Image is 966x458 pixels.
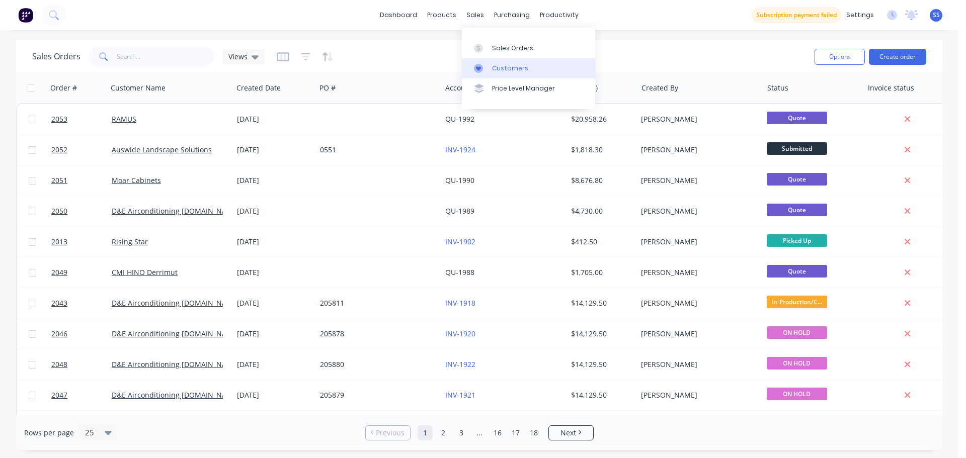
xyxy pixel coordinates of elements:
[51,206,67,216] span: 2050
[418,425,433,440] a: Page 1 is your current page
[526,425,541,440] a: Page 18
[51,145,67,155] span: 2052
[933,11,940,20] span: SS
[237,114,312,124] div: [DATE]
[51,196,112,226] a: 2050
[641,390,753,400] div: [PERSON_NAME]
[641,359,753,370] div: [PERSON_NAME]
[445,175,474,185] a: QU-1990
[489,8,535,23] div: purchasing
[51,298,67,308] span: 2043
[445,206,474,216] a: QU-1989
[237,206,312,216] div: [DATE]
[112,298,239,308] a: D&E Airconditioning [DOMAIN_NAME]
[51,329,67,339] span: 2046
[51,114,67,124] span: 2053
[237,145,312,155] div: [DATE]
[422,8,461,23] div: products
[535,8,584,23] div: productivity
[571,390,630,400] div: $14,129.50
[767,326,827,339] span: ON HOLD
[767,204,827,216] span: Quote
[571,114,630,124] div: $20,958.26
[111,83,166,93] div: Customer Name
[767,173,827,186] span: Quote
[445,83,512,93] div: Accounting Order #
[445,114,474,124] a: QU-1992
[237,237,312,247] div: [DATE]
[461,8,489,23] div: sales
[236,83,281,93] div: Created Date
[571,359,630,370] div: $14,129.50
[641,298,753,308] div: [PERSON_NAME]
[51,227,112,257] a: 2013
[376,428,405,438] span: Previous
[51,267,67,278] span: 2049
[112,206,239,216] a: D&E Airconditioning [DOMAIN_NAME]
[237,298,312,308] div: [DATE]
[869,49,926,65] button: Create order
[51,104,112,134] a: 2053
[641,83,678,93] div: Created By
[767,234,827,247] span: Picked Up
[112,145,212,154] a: Auswide Landscape Solutions
[641,114,753,124] div: [PERSON_NAME]
[51,349,112,380] a: 2048
[641,329,753,339] div: [PERSON_NAME]
[361,425,598,440] ul: Pagination
[752,8,841,23] button: Subscription payment failed
[767,296,827,308] span: In Production/C...
[51,359,67,370] span: 2048
[320,329,432,339] div: 205878
[641,145,753,155] div: [PERSON_NAME]
[641,206,753,216] div: [PERSON_NAME]
[50,83,77,93] div: Order #
[445,145,475,154] a: INV-1924
[445,267,474,277] a: QU-1988
[868,83,914,93] div: Invoice status
[560,428,576,438] span: Next
[454,425,469,440] a: Page 3
[571,145,630,155] div: $1,818.30
[571,329,630,339] div: $14,129.50
[237,359,312,370] div: [DATE]
[571,237,630,247] div: $412.50
[112,359,239,369] a: D&E Airconditioning [DOMAIN_NAME]
[51,165,112,196] a: 2051
[51,319,112,349] a: 2046
[492,44,533,53] div: Sales Orders
[549,428,593,438] a: Next page
[641,267,753,278] div: [PERSON_NAME]
[51,135,112,165] a: 2052
[462,78,595,99] a: Price Level Manager
[767,83,788,93] div: Status
[51,257,112,288] a: 2049
[51,380,112,410] a: 2047
[767,357,827,370] span: ON HOLD
[112,237,148,246] a: Rising Star
[320,390,432,400] div: 205879
[237,329,312,339] div: [DATE]
[571,175,630,186] div: $8,676.80
[445,237,475,246] a: INV-1902
[320,298,432,308] div: 205811
[815,49,865,65] button: Options
[32,52,80,61] h1: Sales Orders
[445,329,475,338] a: INV-1920
[508,425,523,440] a: Page 17
[51,237,67,247] span: 2013
[492,84,555,93] div: Price Level Manager
[112,175,161,185] a: Moar Cabinets
[51,390,67,400] span: 2047
[492,64,528,73] div: Customers
[228,51,248,62] span: Views
[320,359,432,370] div: 205880
[237,267,312,278] div: [DATE]
[117,47,215,67] input: Search...
[320,145,432,155] div: 0551
[51,411,112,441] a: 2045
[375,8,422,23] a: dashboard
[112,390,239,400] a: D&E Airconditioning [DOMAIN_NAME]
[237,175,312,186] div: [DATE]
[445,390,475,400] a: INV-1921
